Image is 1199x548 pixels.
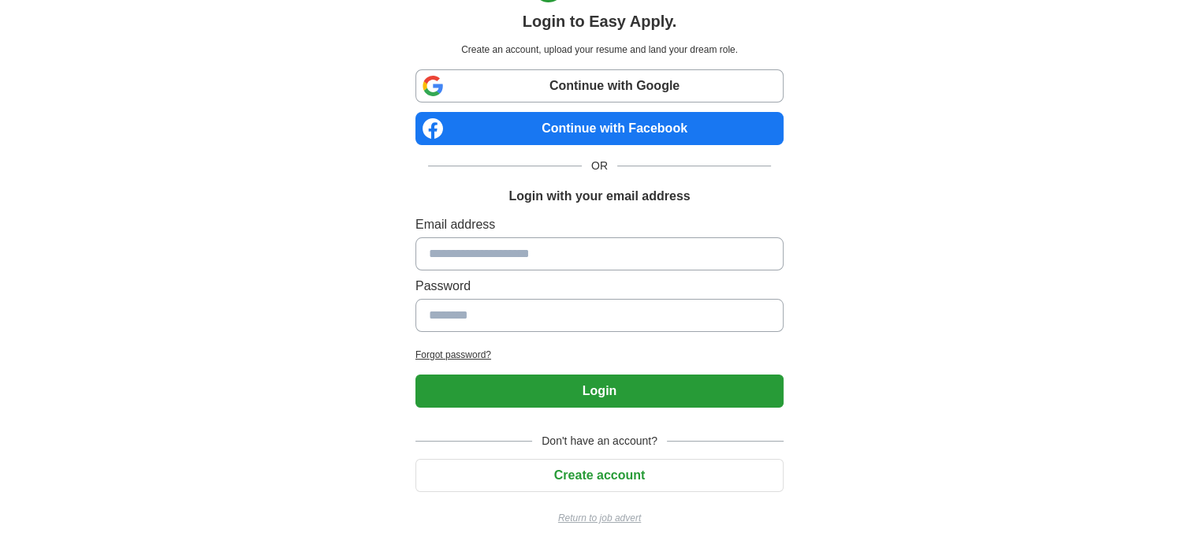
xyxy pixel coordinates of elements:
button: Login [415,375,784,408]
button: Create account [415,459,784,492]
span: OR [582,158,617,174]
a: Continue with Google [415,69,784,103]
h1: Login to Easy Apply. [523,9,677,33]
a: Return to job advert [415,511,784,525]
span: Don't have an account? [532,433,667,449]
a: Continue with Facebook [415,112,784,145]
label: Password [415,277,784,296]
h1: Login with your email address [508,187,690,206]
label: Email address [415,215,784,234]
a: Create account [415,468,784,482]
p: Create an account, upload your resume and land your dream role. [419,43,780,57]
a: Forgot password? [415,348,784,362]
